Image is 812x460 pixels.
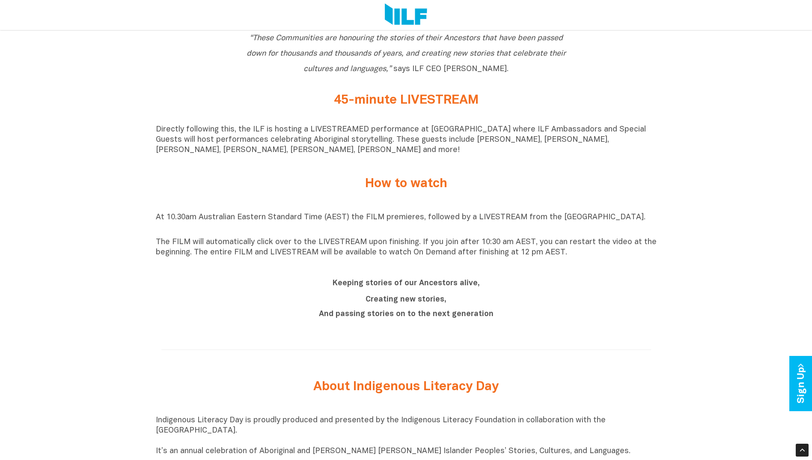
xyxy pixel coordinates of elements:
p: Directly following this, the ILF is hosting a LIVESTREAMED performance at [GEOGRAPHIC_DATA] where... [156,125,657,155]
h2: How to watch [246,177,567,191]
p: The FILM will automatically click over to the LIVESTREAM upon finishing. If you join after 10:30 ... [156,237,657,258]
p: At 10.30am Australian Eastern Standard Time (AEST) the FILM premieres, followed by a LIVESTREAM f... [156,212,657,233]
b: And passing stories on to the next generation [319,311,494,318]
b: Keeping stories of our Ancestors alive, [333,280,480,287]
i: “These Communities are honouring the stories of their Ancestors that have been passed down for th... [247,35,566,73]
span: says ILF CEO [PERSON_NAME]. [247,35,566,73]
b: Creating new stories, [366,296,446,303]
img: Logo [385,3,427,27]
h2: About Indigenous Literacy Day [246,380,567,394]
h2: 45-minute LIVESTREAM [246,93,567,108]
div: Scroll Back to Top [796,444,809,457]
